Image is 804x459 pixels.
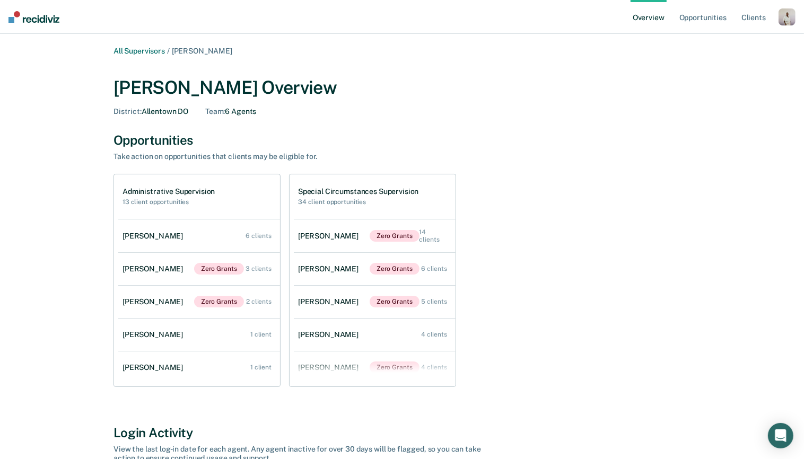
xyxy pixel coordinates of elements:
div: Login Activity [113,425,691,440]
div: 1 client [250,331,272,338]
span: Team : [205,107,225,116]
div: [PERSON_NAME] [298,330,363,339]
div: [PERSON_NAME] [123,264,187,273]
span: [PERSON_NAME] [172,47,232,55]
div: 4 clients [421,364,447,371]
div: [PERSON_NAME] [298,264,363,273]
div: 6 clients [421,265,447,272]
div: 1 client [250,364,272,371]
a: [PERSON_NAME]Zero Grants 4 clients [294,351,456,384]
h2: 13 client opportunities [123,198,215,206]
span: Zero Grants [370,296,420,307]
div: [PERSON_NAME] [298,232,363,241]
img: Recidiviz [8,11,59,23]
a: [PERSON_NAME]Zero Grants 2 clients [118,285,280,318]
a: [PERSON_NAME]Zero Grants 14 clients [294,218,456,254]
div: [PERSON_NAME] [123,232,187,241]
div: [PERSON_NAME] [123,363,187,372]
a: [PERSON_NAME] 4 clients [294,320,456,350]
div: [PERSON_NAME] [123,297,187,306]
div: [PERSON_NAME] [298,363,363,372]
h1: Special Circumstances Supervision [298,187,418,196]
span: Zero Grants [370,230,420,242]
a: [PERSON_NAME] 6 clients [118,221,280,251]
a: [PERSON_NAME] 1 client [118,352,280,383]
div: [PERSON_NAME] [298,297,363,306]
div: 6 clients [246,232,272,240]
div: Open Intercom Messenger [768,423,793,448]
div: Allentown DO [113,107,188,116]
div: Opportunities [113,133,691,148]
span: Zero Grants [194,296,244,307]
div: 3 clients [246,265,272,272]
div: [PERSON_NAME] [123,330,187,339]
div: 5 clients [421,298,447,305]
span: Zero Grants [370,361,420,373]
div: 14 clients [420,228,447,244]
div: Take action on opportunities that clients may be eligible for. [113,152,485,161]
h1: Administrative Supervision [123,187,215,196]
a: All Supervisors [113,47,165,55]
div: 6 Agents [205,107,256,116]
a: [PERSON_NAME]Zero Grants 5 clients [294,285,456,318]
h2: 34 client opportunities [298,198,418,206]
span: Zero Grants [194,263,244,275]
a: [PERSON_NAME]Zero Grants 6 clients [294,252,456,285]
span: / [165,47,172,55]
div: 4 clients [421,331,447,338]
div: [PERSON_NAME] Overview [113,77,691,99]
a: [PERSON_NAME] 1 client [118,320,280,350]
div: 2 clients [246,298,272,305]
span: District : [113,107,142,116]
span: Zero Grants [370,263,420,275]
a: [PERSON_NAME]Zero Grants 3 clients [118,252,280,285]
